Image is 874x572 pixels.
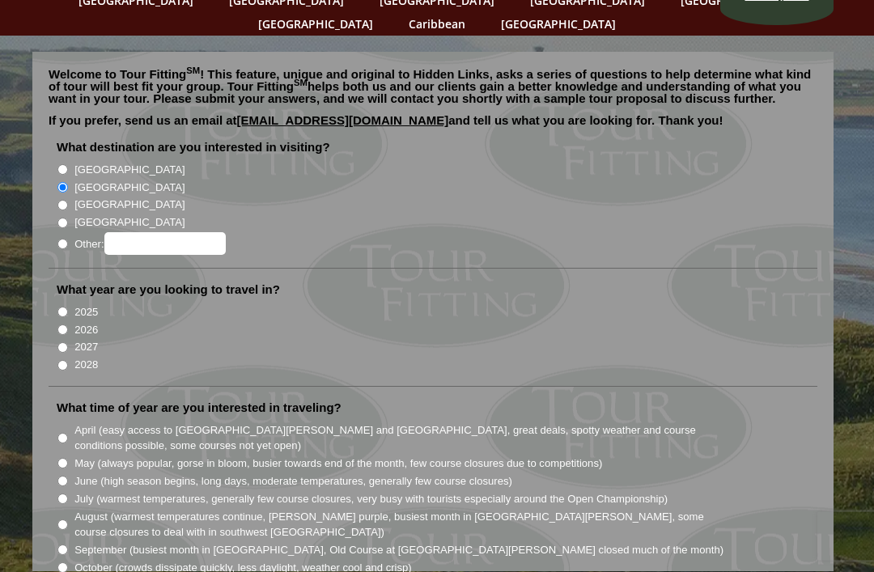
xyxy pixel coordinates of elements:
[186,66,200,76] sup: SM
[74,305,98,321] label: 2025
[74,492,668,508] label: July (warmest temperatures, generally few course closures, very busy with tourists especially aro...
[74,474,512,490] label: June (high season begins, long days, moderate temperatures, generally few course closures)
[49,115,817,139] p: If you prefer, send us an email at and tell us what you are looking for. Thank you!
[74,543,723,559] label: September (busiest month in [GEOGRAPHIC_DATA], Old Course at [GEOGRAPHIC_DATA][PERSON_NAME] close...
[74,215,185,231] label: [GEOGRAPHIC_DATA]
[74,510,725,541] label: August (warmest temperatures continue, [PERSON_NAME] purple, busiest month in [GEOGRAPHIC_DATA][P...
[294,78,308,88] sup: SM
[401,13,473,36] a: Caribbean
[74,323,98,339] label: 2026
[49,69,817,105] p: Welcome to Tour Fitting ! This feature, unique and original to Hidden Links, asks a series of que...
[74,423,725,455] label: April (easy access to [GEOGRAPHIC_DATA][PERSON_NAME] and [GEOGRAPHIC_DATA], great deals, spotty w...
[74,233,225,256] label: Other:
[74,197,185,214] label: [GEOGRAPHIC_DATA]
[237,114,449,128] a: [EMAIL_ADDRESS][DOMAIN_NAME]
[74,456,602,472] label: May (always popular, gorse in bloom, busier towards end of the month, few course closures due to ...
[493,13,624,36] a: [GEOGRAPHIC_DATA]
[74,180,185,197] label: [GEOGRAPHIC_DATA]
[57,140,330,156] label: What destination are you interested in visiting?
[250,13,381,36] a: [GEOGRAPHIC_DATA]
[74,163,185,179] label: [GEOGRAPHIC_DATA]
[57,282,280,299] label: What year are you looking to travel in?
[74,358,98,374] label: 2028
[74,340,98,356] label: 2027
[57,400,342,417] label: What time of year are you interested in traveling?
[104,233,226,256] input: Other:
